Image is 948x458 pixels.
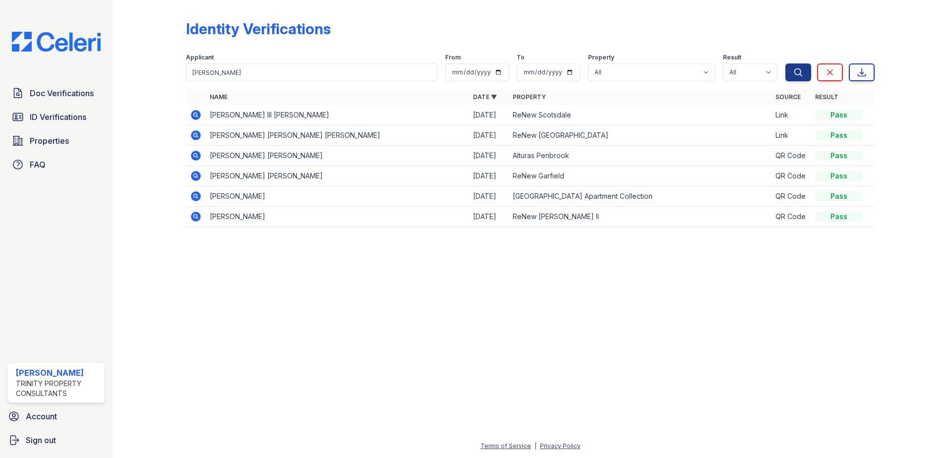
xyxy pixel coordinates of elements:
td: [PERSON_NAME] [PERSON_NAME] [PERSON_NAME] [206,125,469,146]
a: Terms of Service [480,442,531,450]
td: [DATE] [469,125,509,146]
span: Properties [30,135,69,147]
a: ID Verifications [8,107,105,127]
td: QR Code [771,186,811,207]
label: Result [723,54,741,61]
a: Sign out [4,430,109,450]
td: [DATE] [469,186,509,207]
td: Alturas Penbrook [509,146,772,166]
div: Pass [815,110,863,120]
label: Property [588,54,614,61]
input: Search by name or phone number [186,63,437,81]
img: CE_Logo_Blue-a8612792a0a2168367f1c8372b55b34899dd931a85d93a1a3d3e32e68fde9ad4.png [4,32,109,52]
td: Link [771,125,811,146]
span: Sign out [26,434,56,446]
div: Pass [815,171,863,181]
td: ReNew [PERSON_NAME] II [509,207,772,227]
span: FAQ [30,159,46,171]
td: [PERSON_NAME] [PERSON_NAME] [206,146,469,166]
a: Account [4,406,109,426]
div: | [534,442,536,450]
td: [DATE] [469,207,509,227]
a: Result [815,93,838,101]
a: Privacy Policy [540,442,581,450]
td: [DATE] [469,146,509,166]
div: Pass [815,191,863,201]
td: ReNew [GEOGRAPHIC_DATA] [509,125,772,146]
div: Trinity Property Consultants [16,379,101,399]
td: [DATE] [469,105,509,125]
div: Pass [815,130,863,140]
a: Date ▼ [473,93,497,101]
div: Pass [815,212,863,222]
td: QR Code [771,207,811,227]
a: Doc Verifications [8,83,105,103]
div: Pass [815,151,863,161]
td: [PERSON_NAME] [206,186,469,207]
td: [DATE] [469,166,509,186]
a: Source [775,93,801,101]
a: Property [513,93,546,101]
td: ReNew Scotsdale [509,105,772,125]
a: FAQ [8,155,105,174]
span: Account [26,410,57,422]
label: To [517,54,525,61]
td: ReNew Garfield [509,166,772,186]
a: Name [210,93,228,101]
label: Applicant [186,54,214,61]
td: Link [771,105,811,125]
td: [PERSON_NAME] III [PERSON_NAME] [206,105,469,125]
div: Identity Verifications [186,20,331,38]
td: QR Code [771,146,811,166]
span: ID Verifications [30,111,86,123]
td: [PERSON_NAME] [PERSON_NAME] [206,166,469,186]
td: [PERSON_NAME] [206,207,469,227]
div: [PERSON_NAME] [16,367,101,379]
label: From [445,54,461,61]
td: [GEOGRAPHIC_DATA] Apartment Collection [509,186,772,207]
a: Properties [8,131,105,151]
td: QR Code [771,166,811,186]
span: Doc Verifications [30,87,94,99]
